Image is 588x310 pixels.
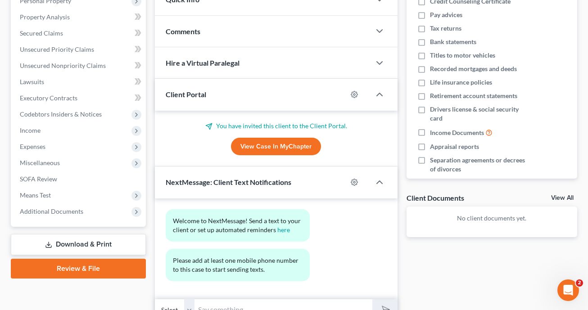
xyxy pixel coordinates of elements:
[551,195,574,201] a: View All
[557,279,579,301] iframe: Intercom live chat
[166,178,291,186] span: NextMessage: Client Text Notifications
[13,41,146,58] a: Unsecured Priority Claims
[407,193,464,202] div: Client Documents
[430,156,527,174] span: Separation agreements or decrees of divorces
[13,58,146,74] a: Unsecured Nonpriority Claims
[20,191,51,199] span: Means Test
[166,58,240,67] span: Hire a Virtual Paralegal
[13,9,146,25] a: Property Analysis
[20,143,45,150] span: Expenses
[576,279,583,287] span: 2
[231,138,321,156] a: View Case in MyChapter
[430,37,476,46] span: Bank statements
[13,90,146,106] a: Executory Contracts
[13,25,146,41] a: Secured Claims
[20,110,102,118] span: Codebtors Insiders & Notices
[166,121,387,130] p: You have invited this client to the Client Portal.
[430,51,495,60] span: Titles to motor vehicles
[414,214,570,223] p: No client documents yet.
[11,234,146,255] a: Download & Print
[20,45,94,53] span: Unsecured Priority Claims
[11,259,146,279] a: Review & File
[13,171,146,187] a: SOFA Review
[20,159,60,166] span: Miscellaneous
[430,128,484,137] span: Income Documents
[20,29,63,37] span: Secured Claims
[20,126,41,134] span: Income
[430,91,517,100] span: Retirement account statements
[430,24,461,33] span: Tax returns
[166,27,200,36] span: Comments
[430,142,479,151] span: Appraisal reports
[20,175,57,183] span: SOFA Review
[20,207,83,215] span: Additional Documents
[430,78,492,87] span: Life insurance policies
[20,13,70,21] span: Property Analysis
[13,74,146,90] a: Lawsuits
[166,90,206,99] span: Client Portal
[20,78,44,85] span: Lawsuits
[173,217,302,234] span: Welcome to NextMessage! Send a text to your client or set up automated reminders
[430,10,462,19] span: Pay advices
[173,256,300,273] span: Please add at least one mobile phone number to this case to start sending texts.
[20,62,106,69] span: Unsecured Nonpriority Claims
[20,94,77,102] span: Executory Contracts
[430,64,517,73] span: Recorded mortgages and deeds
[277,226,290,234] a: here
[430,105,527,123] span: Drivers license & social security card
